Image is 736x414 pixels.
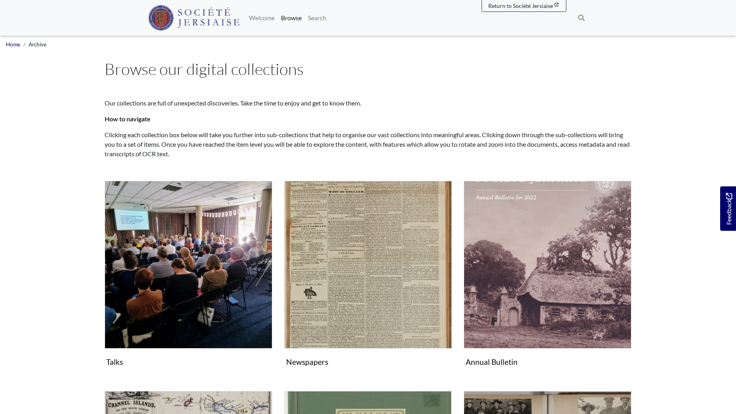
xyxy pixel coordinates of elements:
span: Feedback [724,193,734,225]
h1: Browse our digital collections [105,59,632,79]
div: Subcollection [278,181,458,381]
span: Archive [29,41,46,48]
img: Newspapers [284,181,452,349]
p: Our collections are full of unexpected discoveries. Take the time to enjoy and get to know them. [105,98,632,108]
div: Subcollection [458,181,637,381]
a: Welcome [246,10,278,26]
a: Would you like to provide feedback? [720,186,736,231]
div: Subcollection [99,181,278,381]
a: Annual Bulletin Annual Bulletin [464,181,631,370]
img: Société Jersiaise [148,5,240,31]
span: Return to Société Jersiaise [488,2,553,9]
img: Talks [105,181,272,349]
a: Search [305,10,329,26]
a: Talks Talks [105,181,272,370]
a: Home [6,41,20,48]
img: Annual Bulletin [464,181,631,349]
p: Clicking each collection box below will take you further into sub-collections that help to organi... [105,130,632,159]
strong: How to navigate [105,115,151,123]
a: Newspapers Newspapers [284,181,452,370]
a: Société Jersiaise logo [148,3,240,33]
a: Browse [278,10,305,26]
